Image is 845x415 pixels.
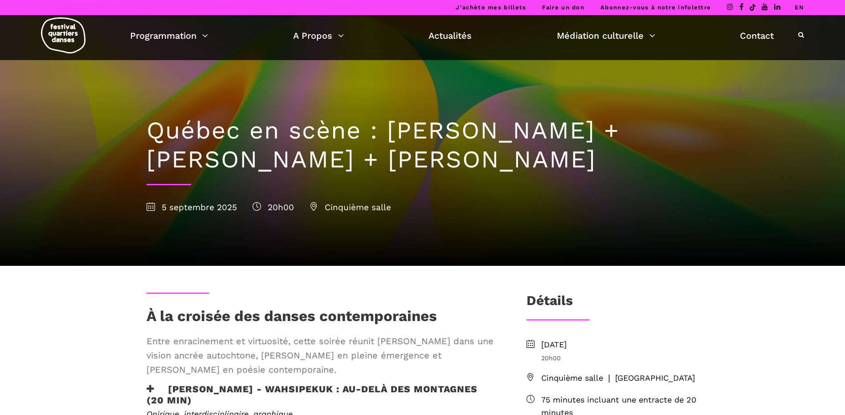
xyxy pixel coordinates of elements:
a: Programmation [130,28,208,43]
a: J’achète mes billets [456,4,526,11]
span: 20h00 [541,353,699,363]
a: EN [795,4,804,11]
a: Abonnez-vous à notre infolettre [600,4,711,11]
a: Médiation culturelle [557,28,655,43]
a: A Propos [293,28,344,43]
h1: À la croisée des danses contemporaines [147,307,437,330]
span: [DATE] [541,338,699,351]
span: 20h00 [253,202,294,212]
span: Entre enracinement et virtuosité, cette soirée réunit [PERSON_NAME] dans une vision ancrée autoch... [147,334,498,377]
img: logo-fqd-med [41,17,86,53]
a: Faire un don [542,4,584,11]
span: Cinquième salle [310,202,391,212]
h3: Détails [527,293,573,315]
h3: [PERSON_NAME] - WAHSIPEKUK : Au-delà des montagnes (20 min) [147,383,498,406]
span: 5 septembre 2025 [147,202,237,212]
span: Cinquième salle ❘ [GEOGRAPHIC_DATA] [541,372,699,385]
a: Actualités [429,28,472,43]
a: Contact [740,28,774,43]
h1: Québec en scène : [PERSON_NAME] + [PERSON_NAME] + [PERSON_NAME] [147,116,699,174]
